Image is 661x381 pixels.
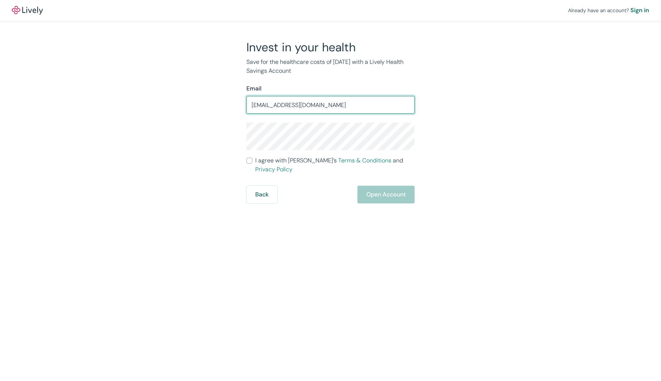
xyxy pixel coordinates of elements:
[12,6,43,15] img: Lively
[246,40,415,55] h2: Invest in your health
[630,6,649,15] a: Sign in
[246,186,277,203] button: Back
[338,157,391,164] a: Terms & Conditions
[246,84,262,93] label: Email
[246,58,415,75] p: Save for the healthcare costs of [DATE] with a Lively Health Savings Account
[568,6,649,15] div: Already have an account?
[12,6,43,15] a: LivelyLively
[255,165,293,173] a: Privacy Policy
[255,156,415,174] span: I agree with [PERSON_NAME]’s and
